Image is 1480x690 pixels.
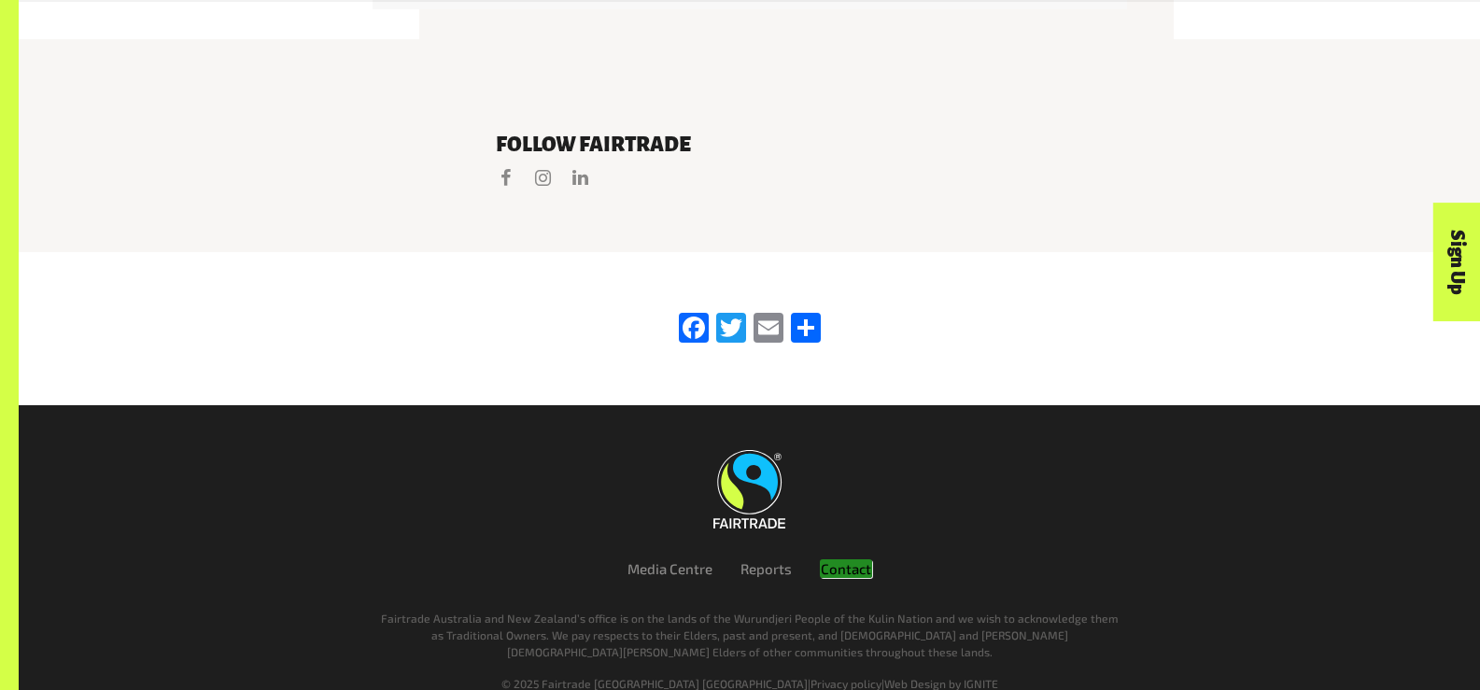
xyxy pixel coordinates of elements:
a: Share [787,313,825,345]
a: Media Centre [627,560,712,577]
a: Visit us on linkedIn [571,167,591,188]
a: Privacy policy [810,677,881,690]
a: Twitter [712,313,750,345]
a: Email [750,313,787,345]
a: Visit us on Instagram [533,167,554,188]
a: Facebook [675,313,712,345]
span: © 2025 Fairtrade [GEOGRAPHIC_DATA] [GEOGRAPHIC_DATA] [501,677,808,690]
img: Fairtrade Australia New Zealand logo [713,450,785,528]
h6: Follow Fairtrade [496,134,1004,156]
a: Contact [820,559,872,578]
p: Fairtrade Australia and New Zealand’s office is on the lands of the Wurundjeri People of the Kuli... [378,610,1121,660]
a: Web Design by IGNITE [884,677,998,690]
a: Reports [740,560,792,577]
a: Visit us on facebook [496,167,516,188]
